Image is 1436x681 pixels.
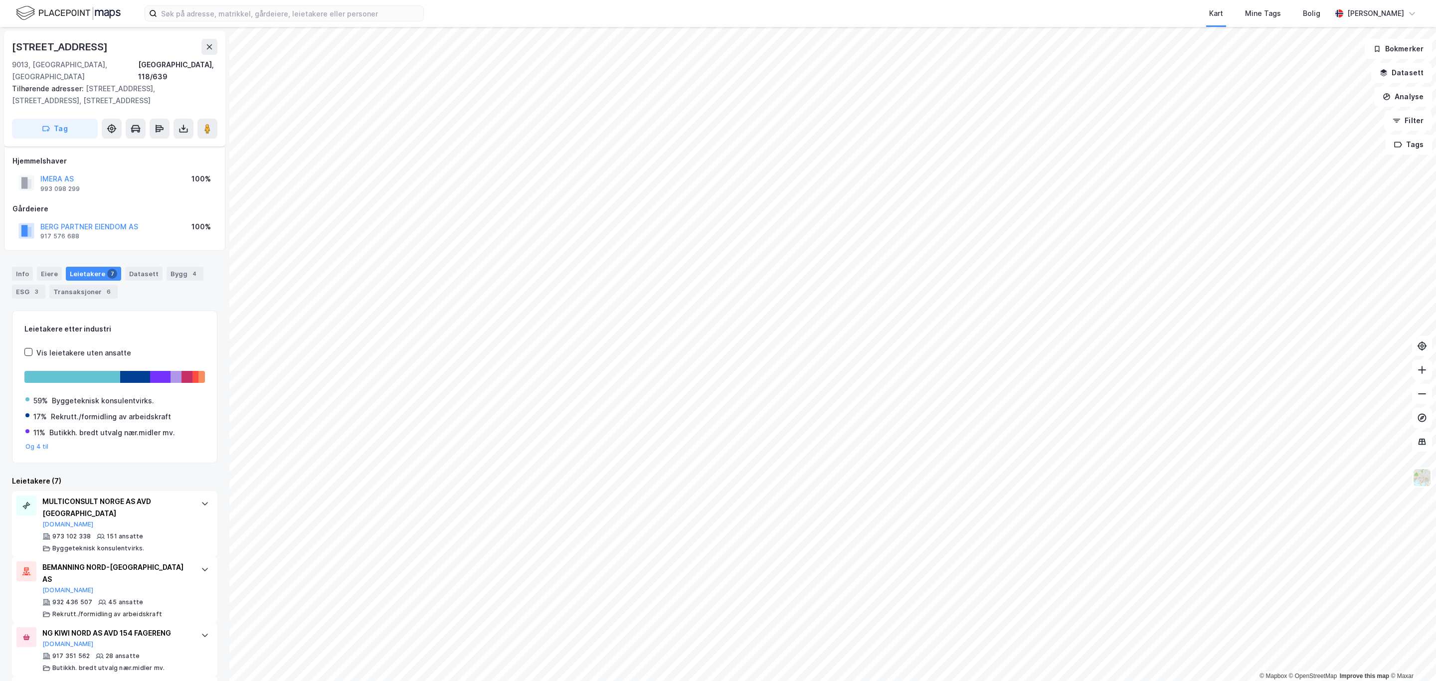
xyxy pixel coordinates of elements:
[1374,87,1432,107] button: Analyse
[12,155,217,167] div: Hjemmelshaver
[12,203,217,215] div: Gårdeiere
[12,119,98,139] button: Tag
[33,411,47,423] div: 17%
[52,395,154,407] div: Byggeteknisk konsulentvirks.
[1245,7,1281,19] div: Mine Tags
[42,586,94,594] button: [DOMAIN_NAME]
[1289,673,1337,680] a: OpenStreetMap
[107,532,143,540] div: 151 ansatte
[104,287,114,297] div: 6
[108,598,143,606] div: 45 ansatte
[42,640,94,648] button: [DOMAIN_NAME]
[1371,63,1432,83] button: Datasett
[1384,111,1432,131] button: Filter
[24,323,205,335] div: Leietakere etter industri
[1365,39,1432,59] button: Bokmerker
[49,427,175,439] div: Butikkh. bredt utvalg nær.midler mv.
[52,532,91,540] div: 973 102 338
[25,443,49,451] button: Og 4 til
[40,232,79,240] div: 917 576 688
[107,269,117,279] div: 7
[52,664,165,672] div: Butikkh. bredt utvalg nær.midler mv.
[12,267,33,281] div: Info
[33,427,45,439] div: 11%
[12,475,217,487] div: Leietakere (7)
[52,610,162,618] div: Rekrutt./formidling av arbeidskraft
[37,267,62,281] div: Eiere
[191,173,211,185] div: 100%
[1386,135,1432,155] button: Tags
[138,59,217,83] div: [GEOGRAPHIC_DATA], 118/639
[42,561,191,585] div: BEMANNING NORD-[GEOGRAPHIC_DATA] AS
[40,185,80,193] div: 993 098 299
[12,59,138,83] div: 9013, [GEOGRAPHIC_DATA], [GEOGRAPHIC_DATA]
[42,627,191,639] div: NG KIWI NORD AS AVD 154 FAGERENG
[42,496,191,519] div: MULTICONSULT NORGE AS AVD [GEOGRAPHIC_DATA]
[125,267,163,281] div: Datasett
[52,544,145,552] div: Byggeteknisk konsulentvirks.
[1347,7,1404,19] div: [PERSON_NAME]
[66,267,121,281] div: Leietakere
[1413,468,1432,487] img: Z
[189,269,199,279] div: 4
[31,287,41,297] div: 3
[36,347,131,359] div: Vis leietakere uten ansatte
[33,395,48,407] div: 59%
[52,598,92,606] div: 932 436 507
[167,267,203,281] div: Bygg
[106,652,140,660] div: 28 ansatte
[1340,673,1389,680] a: Improve this map
[42,520,94,528] button: [DOMAIN_NAME]
[16,4,121,22] img: logo.f888ab2527a4732fd821a326f86c7f29.svg
[49,285,118,299] div: Transaksjoner
[51,411,171,423] div: Rekrutt./formidling av arbeidskraft
[52,652,90,660] div: 917 351 562
[191,221,211,233] div: 100%
[12,39,110,55] div: [STREET_ADDRESS]
[1209,7,1223,19] div: Kart
[1386,633,1436,681] iframe: Chat Widget
[12,84,86,93] span: Tilhørende adresser:
[1303,7,1320,19] div: Bolig
[1259,673,1287,680] a: Mapbox
[12,83,209,107] div: [STREET_ADDRESS], [STREET_ADDRESS], [STREET_ADDRESS]
[12,285,45,299] div: ESG
[157,6,423,21] input: Søk på adresse, matrikkel, gårdeiere, leietakere eller personer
